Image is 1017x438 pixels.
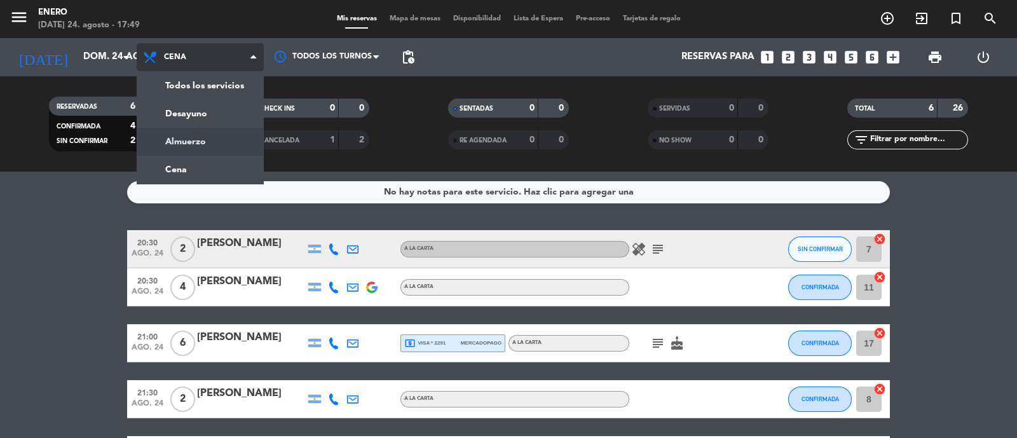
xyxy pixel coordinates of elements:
i: menu [10,8,29,27]
span: TOTAL [855,106,875,112]
i: cancel [873,271,886,284]
i: looks_4 [822,49,838,65]
span: SENTADAS [460,106,493,112]
span: 6 [170,331,195,356]
a: Cena [137,156,263,184]
div: No hay notas para este servicio. Haz clic para agregar una [384,185,634,200]
img: google-logo.png [366,282,378,293]
div: Enero [38,6,140,19]
strong: 0 [359,104,367,113]
i: power_settings_new [976,50,991,65]
i: subject [650,336,665,351]
i: cake [669,336,685,351]
span: A LA CARTA [404,396,433,401]
span: 21:30 [132,385,163,399]
span: A LA CARTA [404,246,433,251]
i: subject [650,242,665,257]
span: RESERVADAS [57,104,97,110]
i: exit_to_app [914,11,929,26]
span: 4 [170,275,195,300]
i: arrow_drop_down [118,50,133,65]
i: looks_two [780,49,796,65]
strong: 0 [559,135,566,144]
div: [DATE] 24. agosto - 17:49 [38,19,140,32]
span: Tarjetas de regalo [617,15,687,22]
span: CONFIRMADA [802,339,839,346]
strong: 0 [729,135,734,144]
a: Almuerzo [137,128,263,156]
span: 2 [170,387,195,412]
strong: 0 [729,104,734,113]
i: looks_one [759,49,775,65]
i: healing [631,242,646,257]
span: 20:30 [132,273,163,287]
span: NO SHOW [659,137,692,144]
strong: 1 [330,135,335,144]
span: Reservas para [681,51,754,63]
span: Disponibilidad [447,15,507,22]
i: filter_list [854,132,869,147]
span: CONFIRMADA [802,284,839,291]
strong: 4 [130,121,135,130]
a: Todos los servicios [137,72,263,100]
button: CONFIRMADA [788,331,852,356]
strong: 0 [559,104,566,113]
div: [PERSON_NAME] [197,235,305,252]
span: A LA CARTA [404,284,433,289]
i: local_atm [404,338,416,349]
strong: 26 [953,104,966,113]
strong: 0 [529,135,535,144]
strong: 2 [359,135,367,144]
span: Cena [164,53,186,62]
strong: 0 [529,104,535,113]
span: SIN CONFIRMAR [798,245,843,252]
strong: 2 [130,136,135,145]
span: SIN CONFIRMAR [57,138,107,144]
div: [PERSON_NAME] [197,273,305,290]
i: looks_6 [864,49,880,65]
span: visa * 2291 [404,338,446,349]
button: CONFIRMADA [788,275,852,300]
i: cancel [873,327,886,339]
span: CONFIRMADA [802,395,839,402]
span: ago. 24 [132,287,163,302]
span: pending_actions [400,50,416,65]
button: CONFIRMADA [788,387,852,412]
span: CANCELADA [260,137,299,144]
span: A LA CARTA [512,340,542,345]
span: mercadopago [461,339,502,347]
span: 21:00 [132,329,163,343]
i: add_circle_outline [880,11,895,26]
i: cancel [873,233,886,245]
i: [DATE] [10,43,77,71]
span: 2 [170,236,195,262]
span: ago. 24 [132,343,163,358]
i: looks_3 [801,49,817,65]
span: ago. 24 [132,399,163,414]
strong: 0 [758,104,766,113]
i: cancel [873,383,886,395]
span: SERVIDAS [659,106,690,112]
strong: 6 [929,104,934,113]
span: CONFIRMADA [57,123,100,130]
span: print [927,50,943,65]
span: Mapa de mesas [383,15,447,22]
button: menu [10,8,29,31]
input: Filtrar por nombre... [869,133,967,147]
strong: 0 [330,104,335,113]
span: CHECK INS [260,106,295,112]
span: ago. 24 [132,249,163,264]
i: turned_in_not [948,11,964,26]
div: [PERSON_NAME] [197,329,305,346]
strong: 6 [130,102,135,111]
strong: 0 [758,135,766,144]
span: 20:30 [132,235,163,249]
div: [PERSON_NAME] [197,385,305,402]
span: Lista de Espera [507,15,570,22]
button: SIN CONFIRMAR [788,236,852,262]
span: Pre-acceso [570,15,617,22]
span: Mis reservas [331,15,383,22]
i: add_box [885,49,901,65]
i: search [983,11,998,26]
i: looks_5 [843,49,859,65]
